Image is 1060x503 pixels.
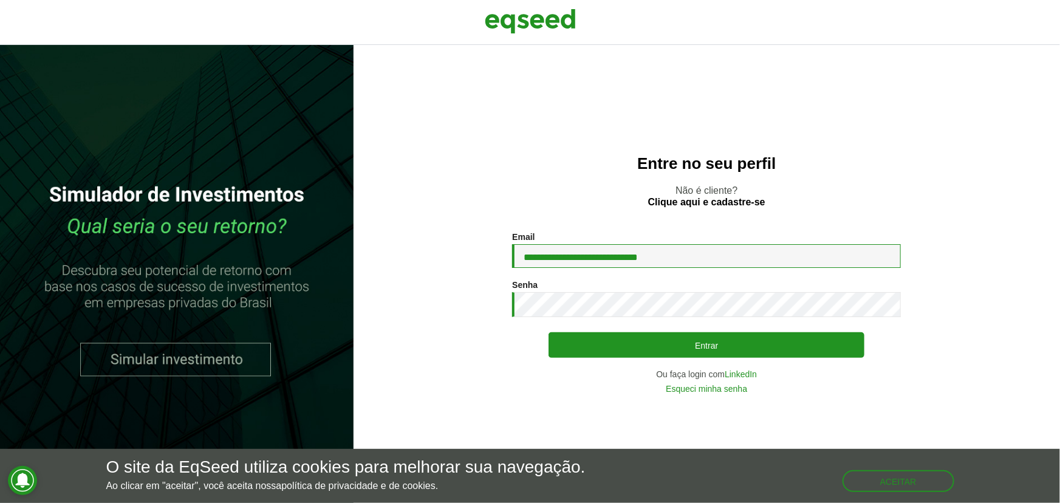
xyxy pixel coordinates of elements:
a: política de privacidade e de cookies [281,481,436,491]
h5: O site da EqSeed utiliza cookies para melhorar sua navegação. [106,458,586,477]
img: EqSeed Logo [485,6,576,36]
p: Ao clicar em "aceitar", você aceita nossa . [106,480,586,491]
button: Entrar [549,332,864,358]
a: LinkedIn [725,370,757,378]
a: Esqueci minha senha [666,385,747,393]
div: Ou faça login com [512,370,901,378]
h2: Entre no seu perfil [378,155,1036,173]
label: Email [512,233,535,241]
button: Aceitar [843,470,954,492]
a: Clique aqui e cadastre-se [648,197,765,207]
p: Não é cliente? [378,185,1036,208]
label: Senha [512,281,538,289]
